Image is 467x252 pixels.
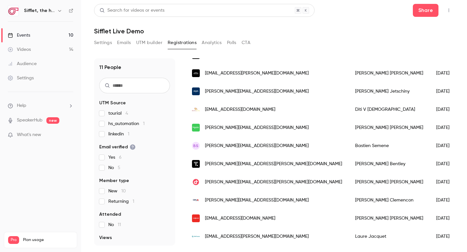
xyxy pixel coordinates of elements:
span: 10 [121,189,126,193]
div: Diti V [DEMOGRAPHIC_DATA] [349,100,430,119]
img: se.com [192,124,200,132]
button: Settings [94,38,112,48]
div: Search for videos or events [100,7,164,14]
span: new [46,117,59,124]
img: Sifflet, the holistic data observability platform [8,6,18,16]
div: Settings [8,75,34,81]
span: Email verified [99,144,136,150]
span: hs_automation [108,120,145,127]
div: [PERSON_NAME] [PERSON_NAME] [349,173,430,191]
span: No [108,165,120,171]
span: [PERSON_NAME][EMAIL_ADDRESS][PERSON_NAME][DOMAIN_NAME] [205,179,342,186]
div: [PERSON_NAME] Bentley [349,155,430,173]
span: 6 [119,155,122,160]
img: dynmedia.com [192,87,200,95]
div: [DATE] [430,173,463,191]
span: [PERSON_NAME][EMAIL_ADDRESS][PERSON_NAME][DOMAIN_NAME] [205,161,342,167]
div: [DATE] [430,191,463,209]
span: Views [99,235,112,241]
span: 5 [118,166,120,170]
div: Videos [8,46,31,53]
span: 1 [143,121,145,126]
div: [PERSON_NAME] Clemencon [349,191,430,209]
div: [PERSON_NAME] [PERSON_NAME] [349,64,430,82]
div: Laure Jacquet [349,227,430,246]
div: [DATE] [430,100,463,119]
div: [PERSON_NAME] Jetschiny [349,82,430,100]
button: Registrations [168,38,197,48]
img: ethifinance.com [192,233,200,240]
p: No results [99,245,170,251]
span: [EMAIL_ADDRESS][DOMAIN_NAME] [205,106,275,113]
span: BS [193,143,198,149]
span: [PERSON_NAME][EMAIL_ADDRESS][DOMAIN_NAME] [205,197,309,204]
div: [DATE] [430,209,463,227]
span: linkedin [108,131,129,137]
div: [DATE] [430,119,463,137]
span: Yes [108,154,122,161]
img: cevalogistics.com [192,196,200,204]
span: Returning [108,198,134,205]
span: Member type [99,178,129,184]
div: [DATE] [430,227,463,246]
button: Emails [117,38,131,48]
img: thoughtspot.com [192,160,200,168]
a: SpeakerHub [17,117,42,124]
span: tourial [108,110,128,117]
img: data-aces.com [192,106,200,113]
h6: Sifflet, the holistic data observability platform [24,7,54,14]
iframe: Noticeable Trigger [66,132,73,138]
span: [EMAIL_ADDRESS][PERSON_NAME][DOMAIN_NAME] [205,233,309,240]
div: [DATE] [430,82,463,100]
div: [DATE] [430,137,463,155]
li: help-dropdown-opener [8,102,73,109]
button: CTA [242,38,250,48]
button: Analytics [202,38,222,48]
span: 1 [128,132,129,136]
span: What's new [17,132,41,138]
div: Events [8,32,30,39]
span: 4 [126,111,128,116]
span: Plan usage [23,237,73,243]
span: [PERSON_NAME][EMAIL_ADDRESS][DOMAIN_NAME] [205,143,309,149]
div: Audience [8,61,37,67]
span: UTM Source [99,100,126,106]
h1: Sifflet Live Demo [94,27,454,35]
span: New [108,188,126,194]
div: Bastien Semene [349,137,430,155]
span: Pro [8,236,19,244]
div: [PERSON_NAME] [PERSON_NAME] [349,119,430,137]
button: Polls [227,38,236,48]
span: [PERSON_NAME][EMAIL_ADDRESS][DOMAIN_NAME] [205,88,309,95]
h1: 11 People [99,63,121,71]
span: Help [17,102,26,109]
div: [PERSON_NAME] [PERSON_NAME] [349,209,430,227]
div: [DATE] [430,64,463,82]
span: [EMAIL_ADDRESS][DOMAIN_NAME] [205,215,275,222]
span: [PERSON_NAME][EMAIL_ADDRESS][DOMAIN_NAME] [205,124,309,131]
span: 1 [133,199,134,204]
img: viessmann.com [192,214,200,222]
span: Attended [99,211,121,218]
button: Share [413,4,438,17]
span: [EMAIL_ADDRESS][PERSON_NAME][DOMAIN_NAME] [205,70,309,77]
img: devoteam.com [192,178,200,186]
img: engie.com [192,69,200,77]
span: No [108,222,121,228]
div: [DATE] [430,155,463,173]
span: 11 [118,223,121,227]
button: UTM builder [136,38,162,48]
